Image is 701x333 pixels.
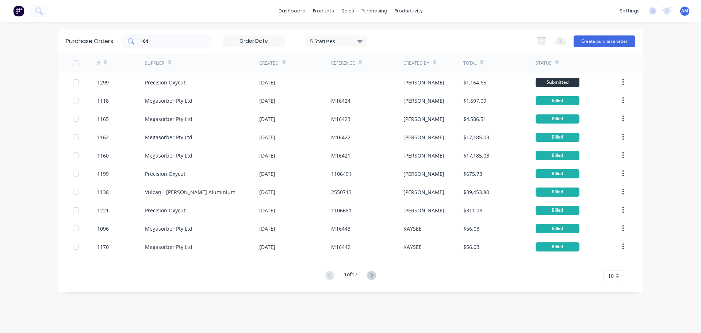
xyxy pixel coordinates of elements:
[536,96,579,105] div: Billed
[97,170,109,178] div: 1199
[608,272,614,280] span: 10
[259,60,279,67] div: Created
[536,242,579,251] div: Billed
[145,188,235,196] div: Vulcan - [PERSON_NAME] Aluminium
[145,225,192,232] div: Megasorber Pty Ltd
[310,37,362,45] div: 5 Statuses
[331,188,352,196] div: 2550713
[536,188,579,197] div: Billed
[97,188,109,196] div: 1138
[97,60,100,67] div: #
[463,243,479,251] div: $56.03
[463,79,486,86] div: $1,164.65
[97,243,109,251] div: 1170
[403,97,444,105] div: [PERSON_NAME]
[97,207,109,214] div: 1221
[259,152,275,159] div: [DATE]
[259,243,275,251] div: [DATE]
[403,243,422,251] div: KAYSEE
[145,133,192,141] div: Megasorber Pty Ltd
[331,133,350,141] div: M16422
[463,188,489,196] div: $39,453.80
[681,8,688,14] span: AM
[331,115,350,123] div: M16423
[463,152,489,159] div: $17,185.03
[536,60,552,67] div: Status
[259,170,275,178] div: [DATE]
[145,60,164,67] div: Supplier
[403,207,444,214] div: [PERSON_NAME]
[259,79,275,86] div: [DATE]
[145,79,185,86] div: Precision Oxycut
[403,188,444,196] div: [PERSON_NAME]
[463,207,482,214] div: $311.08
[145,207,185,214] div: Precision Oxycut
[97,133,109,141] div: 1162
[13,5,24,16] img: Factory
[145,97,192,105] div: Megasorber Pty Ltd
[463,60,476,67] div: Total
[536,206,579,215] div: Billed
[331,60,355,67] div: Reference
[309,5,338,16] div: products
[331,152,350,159] div: M16421
[331,207,352,214] div: 1106681
[344,270,357,281] div: 1 of 17
[536,169,579,178] div: Billed
[463,133,489,141] div: $17,185.03
[66,37,113,46] div: Purchase Orders
[259,115,275,123] div: [DATE]
[97,225,109,232] div: 1096
[223,36,284,47] input: Order Date
[403,115,444,123] div: [PERSON_NAME]
[536,151,579,160] div: Billed
[331,170,352,178] div: 1106491
[463,115,486,123] div: $4,586.51
[140,38,200,45] input: Search purchase orders...
[331,225,350,232] div: M16443
[331,243,350,251] div: M16442
[536,114,579,124] div: Billed
[259,133,275,141] div: [DATE]
[97,152,109,159] div: 1160
[403,60,429,67] div: Created By
[145,152,192,159] div: Megasorber Pty Ltd
[463,97,486,105] div: $1,697.09
[403,133,444,141] div: [PERSON_NAME]
[403,79,444,86] div: [PERSON_NAME]
[358,5,391,16] div: purchasing
[463,170,482,178] div: $675.73
[259,188,275,196] div: [DATE]
[403,152,444,159] div: [PERSON_NAME]
[574,35,635,47] button: Create purchase order
[97,115,109,123] div: 1165
[616,5,643,16] div: settings
[145,115,192,123] div: Megasorber Pty Ltd
[391,5,426,16] div: productivity
[536,133,579,142] div: Billed
[97,97,109,105] div: 1118
[145,243,192,251] div: Megasorber Pty Ltd
[463,225,479,232] div: $56.03
[259,225,275,232] div: [DATE]
[403,225,422,232] div: KAYSEE
[259,97,275,105] div: [DATE]
[259,207,275,214] div: [DATE]
[97,79,109,86] div: 1299
[403,170,444,178] div: [PERSON_NAME]
[331,97,350,105] div: M16424
[536,224,579,233] div: Billed
[275,5,309,16] a: dashboard
[536,78,579,87] div: Submitted
[338,5,358,16] div: sales
[145,170,185,178] div: Precision Oxycut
